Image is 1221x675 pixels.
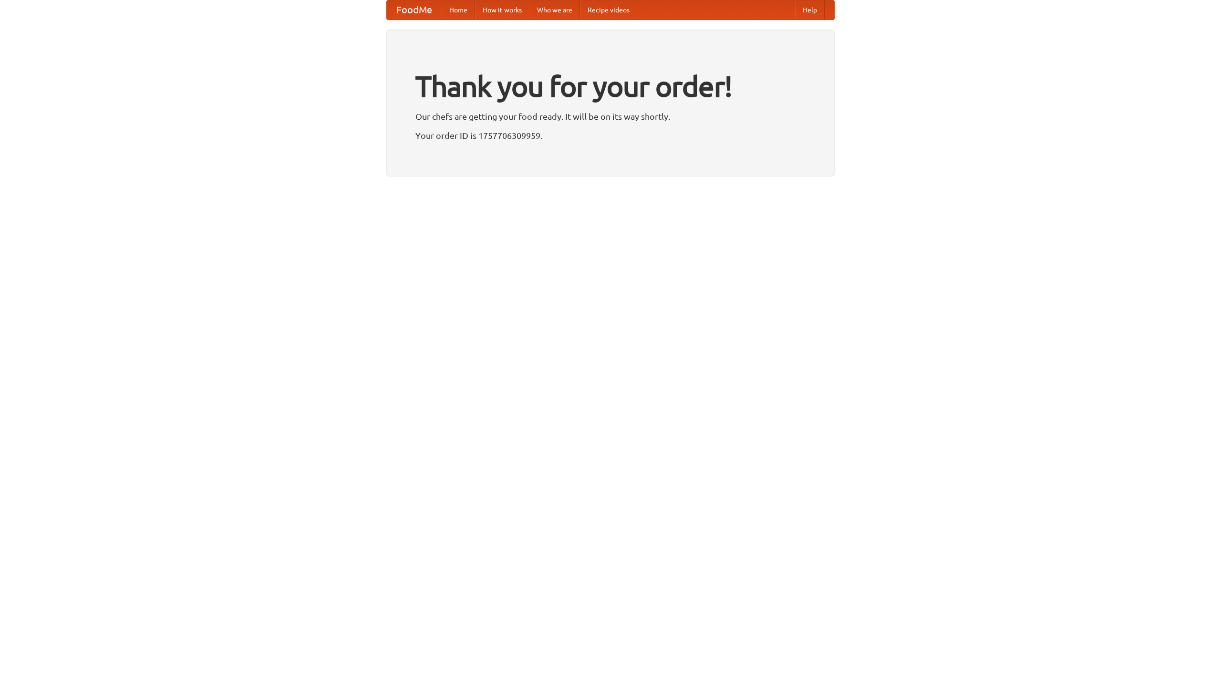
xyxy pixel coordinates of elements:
a: Recipe videos [580,0,637,20]
a: How it works [475,0,529,20]
p: Our chefs are getting your food ready. It will be on its way shortly. [415,109,806,124]
p: Your order ID is 1757706309959. [415,128,806,143]
a: Home [442,0,475,20]
a: Who we are [529,0,580,20]
a: FoodMe [387,0,442,20]
h1: Thank you for your order! [415,63,806,109]
a: Help [795,0,825,20]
